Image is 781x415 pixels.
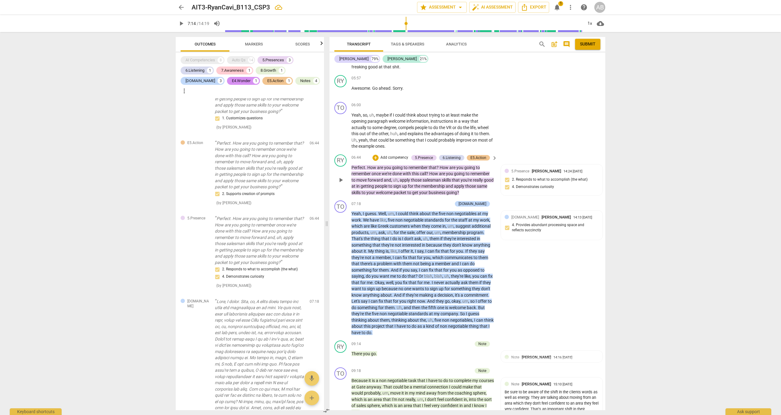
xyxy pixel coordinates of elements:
[406,119,429,124] span: information
[427,138,438,143] span: could
[367,113,369,117] span: ,
[463,125,470,130] span: the
[563,170,582,174] div: 14:24 [DATE]
[371,56,379,62] div: 79%
[395,113,406,117] span: could
[402,86,404,91] span: .
[387,56,417,62] div: [PERSON_NAME]
[365,165,367,170] span: .
[216,125,251,129] span: ( by [PERSON_NAME] )
[438,138,456,143] span: probably
[261,67,276,74] div: 8.Growth
[376,113,390,117] span: maybe
[597,20,604,27] span: cloud_download
[456,138,472,143] span: improve
[308,375,315,382] span: mic
[432,211,439,216] span: the
[378,138,390,143] span: could
[404,218,424,222] span: negotiable
[363,218,370,222] span: We
[400,178,411,182] span: apply
[491,154,498,161] button: Hide comments panel
[351,138,357,143] span: Filler word
[433,125,439,130] span: do
[279,67,285,74] div: 1
[429,165,437,170] span: that
[458,119,462,124] span: a
[725,408,771,415] div: Ask support
[221,67,244,74] div: 7.Awareness
[337,176,344,184] span: play_arrow
[390,131,398,136] span: Filler word
[369,138,378,143] span: that
[408,165,429,170] span: remember
[420,4,464,11] span: Assessment
[419,56,427,62] div: 21%
[580,4,588,11] span: help
[351,131,359,136] span: this
[373,155,379,161] div: Add outcome
[185,78,215,84] div: [DOMAIN_NAME]
[457,4,464,11] span: arrow_drop_down
[542,215,571,219] span: Aaron Bailey
[470,119,478,124] span: that
[416,138,425,143] span: that
[473,178,484,182] span: really
[404,165,408,170] span: to
[394,211,396,216] span: ,
[446,190,457,195] span: going
[457,125,463,130] span: do
[398,131,399,136] span: ,
[347,42,371,46] span: Transcript
[372,125,383,130] span: some
[415,125,428,130] span: people
[351,144,358,149] span: the
[351,211,361,216] span: Yeah
[380,218,386,222] span: Filler word
[382,171,392,176] span: we're
[491,154,498,162] span: keyboard_arrow_right
[197,21,209,26] span: / 14:19
[178,20,185,27] span: play_arrow
[390,86,393,91] span: .
[426,171,429,176] span: ?
[563,41,570,48] span: comment
[454,184,465,189] span: apply
[358,138,368,143] span: yeah
[511,169,529,173] span: 5.Presence
[377,165,384,170] span: are
[379,131,388,136] span: other
[552,2,563,13] button: Notifications
[454,119,458,124] span: in
[398,211,409,216] span: could
[419,190,429,195] span: your
[295,42,310,46] span: Scores
[187,140,203,146] span: E5.Action
[388,218,395,222] span: five
[476,125,477,130] span: ,
[477,211,482,216] span: at
[466,171,470,176] span: to
[417,2,467,13] button: Assessment
[562,39,571,49] button: Show/Hide comments
[361,113,363,117] span: ,
[431,131,455,136] span: advantages
[188,21,196,26] span: 7:14
[420,171,426,176] span: call
[465,184,477,189] span: those
[262,57,284,63] div: 5.Presences
[323,407,330,414] span: compare_arrows
[218,57,224,63] div: 8
[451,113,461,117] span: least
[489,131,490,136] span: .
[339,56,369,62] div: [PERSON_NAME]
[370,86,372,91] span: .
[408,131,424,136] span: explains
[392,64,399,69] span: shit
[368,119,389,124] span: paragraph
[351,113,361,117] span: Yeah
[248,57,254,63] div: 14
[511,215,539,219] span: [DOMAIN_NAME]
[478,138,489,143] span: most
[351,184,356,189] span: at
